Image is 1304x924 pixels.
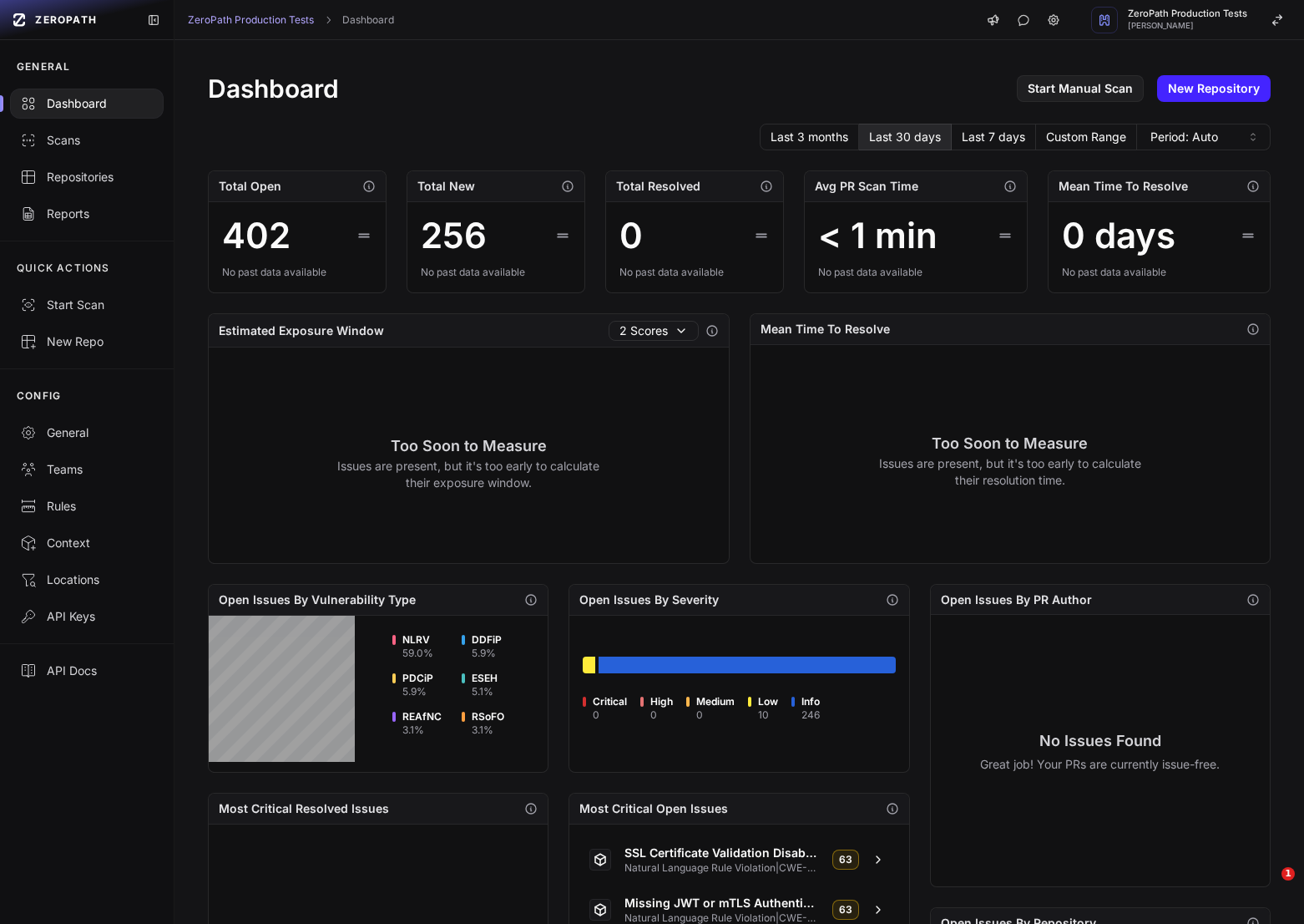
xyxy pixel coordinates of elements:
[17,389,61,403] p: CONFIG
[650,695,673,708] span: High
[1017,75,1144,102] a: Start Manual Scan
[980,729,1220,753] h3: No Issues Found
[20,535,154,551] div: Context
[1128,9,1247,18] span: ZeroPath Production Tests
[818,216,938,256] div: < 1 min
[472,647,502,660] div: 5.9 %
[758,695,778,708] span: Low
[818,266,1013,279] div: No past data available
[222,266,372,279] div: No past data available
[7,7,134,33] a: ZEROPATH
[1150,129,1218,145] span: Period: Auto
[952,124,1036,150] button: Last 7 days
[832,900,859,920] span: 63
[472,633,502,647] span: DDFiP
[619,216,643,256] div: 0
[402,647,433,660] div: 59.0 %
[696,695,735,708] span: Medium
[1062,216,1175,256] div: 0 days
[1157,75,1271,102] a: New Repository
[402,672,433,685] span: PDCiP
[20,132,154,149] div: Scans
[219,800,389,817] h2: Most Critical Resolved Issues
[20,169,154,185] div: Repositories
[472,723,504,737] div: 3.1 %
[472,672,498,685] span: ESEH
[1128,22,1247,30] span: [PERSON_NAME]
[593,708,627,722] div: 0
[208,74,339,104] h1: Dashboard
[593,695,627,708] span: Critical
[402,685,433,698] div: 5.9 %
[624,895,820,911] span: Missing JWT or mTLS Authentication in Micro Focus ALM Sync Command Handler
[758,708,778,722] div: 10
[616,178,700,195] h2: Total Resolved
[579,591,719,608] h2: Open Issues By Severity
[579,800,728,817] h2: Most Critical Open Issues
[760,124,859,150] button: Last 3 months
[859,124,952,150] button: Last 30 days
[832,850,859,870] span: 63
[402,633,433,647] span: NLRV
[801,708,820,722] div: 246
[219,178,281,195] h2: Total Open
[980,756,1220,773] p: Great job! Your PRs are currently issue-free.
[1036,124,1137,150] button: Custom Range
[35,13,97,27] span: ZEROPATH
[941,591,1092,608] h2: Open Issues By PR Author
[20,571,154,588] div: Locations
[20,206,154,222] div: Reports
[20,333,154,350] div: New Repo
[1246,130,1260,144] svg: caret sort,
[17,60,70,74] p: GENERAL
[472,710,504,723] span: RSoFO
[472,685,498,698] div: 5.1 %
[1062,266,1257,279] div: No past data available
[342,13,394,27] a: Dashboard
[599,657,896,673] div: Go to issues list
[188,13,314,27] a: ZeroPath Production Tests
[337,458,600,491] p: Issues are present, but it's too early to calculate their exposure window.
[17,261,110,275] p: QUICK ACTIONS
[337,434,600,458] h3: Too Soon to Measure
[20,663,154,679] div: API Docs
[761,321,890,338] h2: Mean Time To Resolve
[579,838,898,881] a: SSL Certificate Validation Disabled via Configuration in get_requests_session Natural Language Ru...
[20,424,154,441] div: General
[1059,178,1188,195] h2: Mean Time To Resolve
[624,861,820,875] span: Natural Language Rule Violation | CWE-295
[624,845,820,861] span: SSL Certificate Validation Disabled via Configuration in get_requests_session
[20,461,154,478] div: Teams
[1247,867,1287,907] iframe: Intercom live chat
[421,216,487,256] div: 256
[188,13,394,27] nav: breadcrumb
[20,498,154,515] div: Rules
[20,95,154,112] div: Dashboard
[20,608,154,625] div: API Keys
[696,708,735,722] div: 0
[219,591,416,608] h2: Open Issues By Vulnerability Type
[619,266,770,279] div: No past data available
[801,695,820,708] span: Info
[222,216,291,256] div: 402
[20,297,154,313] div: Start Scan
[609,321,699,341] button: 2 Scores
[219,322,384,339] h2: Estimated Exposure Window
[421,266,571,279] div: No past data available
[815,178,918,195] h2: Avg PR Scan Time
[402,723,442,737] div: 3.1 %
[583,657,594,673] div: Go to issues list
[878,432,1141,455] h3: Too Soon to Measure
[1281,867,1295,881] span: 1
[402,710,442,723] span: REAfNC
[650,708,673,722] div: 0
[417,178,475,195] h2: Total New
[322,14,334,26] svg: chevron right,
[878,455,1141,489] p: Issues are present, but it's too early to calculate their resolution time.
